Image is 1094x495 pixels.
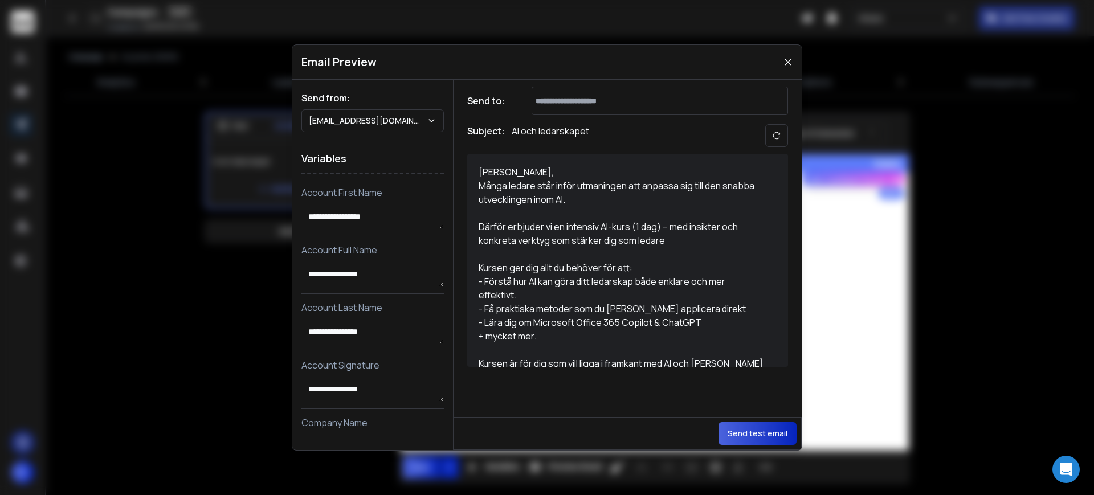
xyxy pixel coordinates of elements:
[467,124,505,147] h1: Subject:
[301,243,444,257] p: Account Full Name
[1052,456,1080,483] div: Open Intercom Messenger
[301,358,444,372] p: Account Signature
[301,301,444,314] p: Account Last Name
[301,144,444,174] h1: Variables
[719,422,797,445] button: Send test email
[467,94,513,108] h1: Send to:
[479,165,764,356] div: [PERSON_NAME], Många ledare står inför utmaningen att anpassa sig till den snabba utvecklingen in...
[301,416,444,429] p: Company Name
[301,186,444,199] p: Account First Name
[512,124,589,147] p: AI och ledarskapet
[301,54,377,70] h1: Email Preview
[301,91,444,105] h1: Send from:
[309,115,427,126] p: [EMAIL_ADDRESS][DOMAIN_NAME]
